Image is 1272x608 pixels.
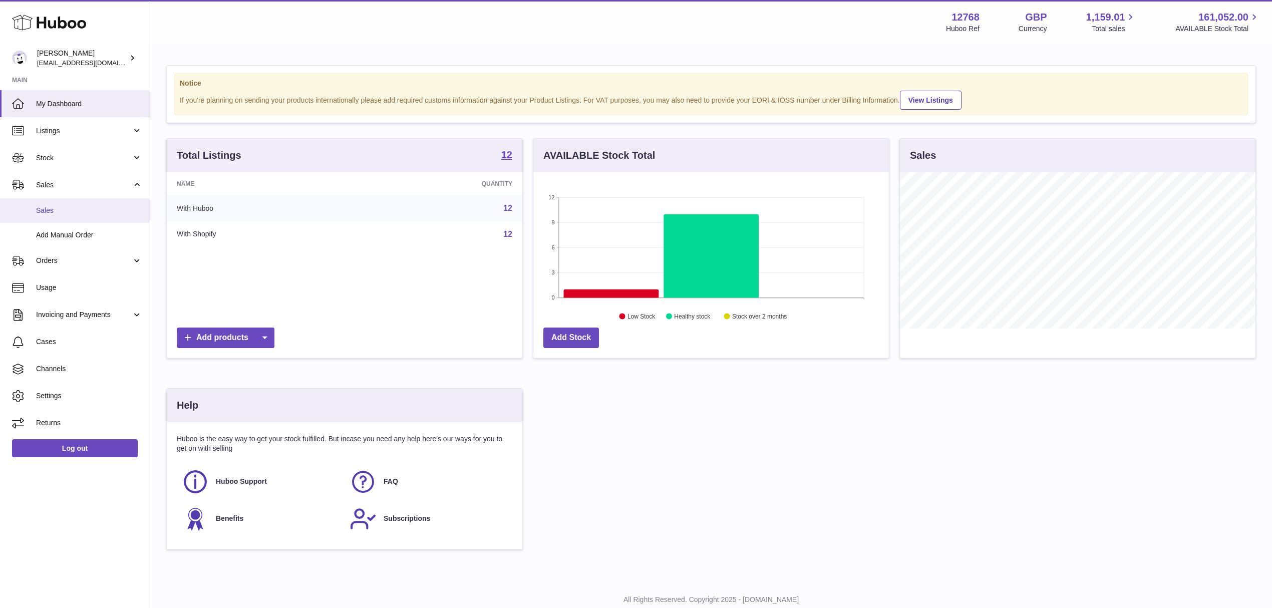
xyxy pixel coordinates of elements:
span: AVAILABLE Stock Total [1175,24,1260,34]
h3: Sales [910,149,936,162]
a: View Listings [900,91,962,110]
strong: Notice [180,79,1242,88]
th: Name [167,172,359,195]
span: Invoicing and Payments [36,310,132,320]
h3: Total Listings [177,149,241,162]
span: Settings [36,391,142,401]
text: Healthy stock [674,313,711,320]
span: Total sales [1092,24,1136,34]
text: 6 [551,244,554,250]
span: [EMAIL_ADDRESS][DOMAIN_NAME] [37,59,147,67]
span: Orders [36,256,132,265]
text: Low Stock [627,313,656,320]
a: Subscriptions [350,505,507,532]
div: Currency [1019,24,1047,34]
a: 12 [503,230,512,238]
span: Huboo Support [216,477,267,486]
span: Stock [36,153,132,163]
span: Benefits [216,514,243,523]
span: My Dashboard [36,99,142,109]
span: Add Manual Order [36,230,142,240]
td: With Shopify [167,221,359,247]
strong: 12 [501,150,512,160]
a: 161,052.00 AVAILABLE Stock Total [1175,11,1260,34]
a: 12 [501,150,512,162]
h3: AVAILABLE Stock Total [543,149,655,162]
span: 1,159.01 [1086,11,1125,24]
a: Huboo Support [182,468,340,495]
p: All Rights Reserved. Copyright 2025 - [DOMAIN_NAME] [158,595,1264,604]
span: Cases [36,337,142,347]
span: Subscriptions [384,514,430,523]
span: Channels [36,364,142,374]
span: Usage [36,283,142,292]
a: 1,159.01 Total sales [1086,11,1137,34]
div: Huboo Ref [946,24,980,34]
text: 0 [551,294,554,300]
text: 3 [551,269,554,275]
text: 9 [551,219,554,225]
span: Sales [36,206,142,215]
p: Huboo is the easy way to get your stock fulfilled. But incase you need any help here's our ways f... [177,434,512,453]
h3: Help [177,399,198,412]
a: Log out [12,439,138,457]
img: internalAdmin-12768@internal.huboo.com [12,51,27,66]
a: Add Stock [543,328,599,348]
span: Listings [36,126,132,136]
a: Add products [177,328,274,348]
span: Sales [36,180,132,190]
a: FAQ [350,468,507,495]
span: 161,052.00 [1198,11,1248,24]
text: 12 [548,194,554,200]
a: Benefits [182,505,340,532]
span: Returns [36,418,142,428]
th: Quantity [359,172,522,195]
div: [PERSON_NAME] [37,49,127,68]
text: Stock over 2 months [732,313,787,320]
strong: 12768 [951,11,980,24]
td: With Huboo [167,195,359,221]
div: If you're planning on sending your products internationally please add required customs informati... [180,89,1242,110]
span: FAQ [384,477,398,486]
a: 12 [503,204,512,212]
strong: GBP [1025,11,1047,24]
